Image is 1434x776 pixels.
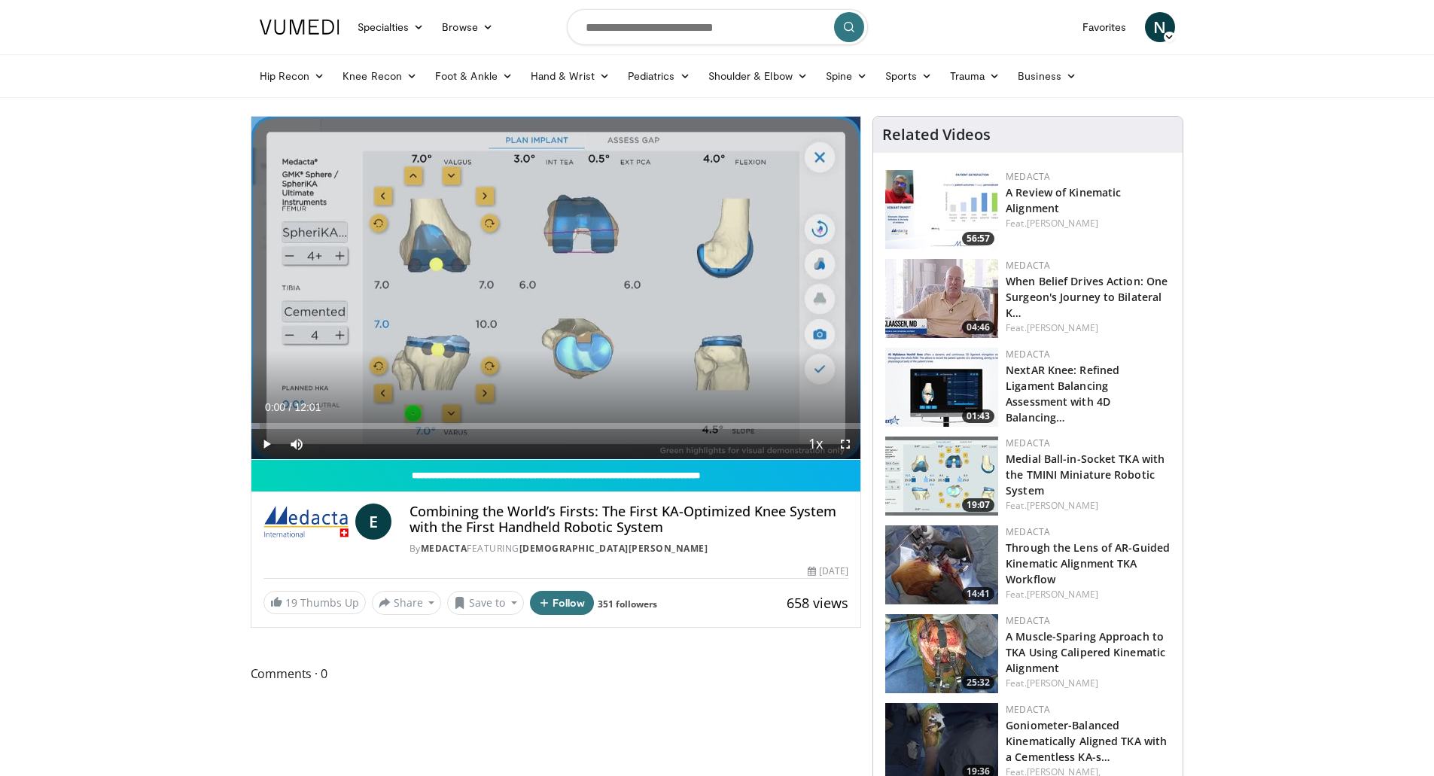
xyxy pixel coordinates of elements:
[1006,629,1165,675] a: A Muscle-Sparing Approach to TKA Using Calipered Kinematic Alignment
[1145,12,1175,42] a: N
[1073,12,1136,42] a: Favorites
[885,614,998,693] a: 25:32
[830,429,860,459] button: Fullscreen
[1006,363,1119,425] a: NextAR Knee: Refined Ligament Balancing Assessment with 4D Balancing…
[1006,525,1050,538] a: Medacta
[1027,217,1098,230] a: [PERSON_NAME]
[1006,703,1050,716] a: Medacta
[355,504,391,540] a: E
[962,587,994,601] span: 14:41
[885,170,998,249] img: f98fa1a1-3411-4bfe-8299-79a530ffd7ff.150x105_q85_crop-smart_upscale.jpg
[885,348,998,427] img: 6a8baa29-1674-4a99-9eca-89e914d57116.150x105_q85_crop-smart_upscale.jpg
[447,591,524,615] button: Save to
[251,664,862,683] span: Comments 0
[433,12,502,42] a: Browse
[251,429,282,459] button: Play
[1006,452,1165,498] a: Medial Ball-in-Socket TKA with the TMINI Miniature Robotic System
[263,504,349,540] img: Medacta
[1006,499,1171,513] div: Feat.
[1027,588,1098,601] a: [PERSON_NAME]
[1006,217,1171,230] div: Feat.
[1027,499,1098,512] a: [PERSON_NAME]
[1006,185,1121,215] a: A Review of Kinematic Alignment
[1006,437,1050,449] a: Medacta
[530,591,595,615] button: Follow
[1009,61,1085,91] a: Business
[962,409,994,423] span: 01:43
[885,525,998,604] a: 14:41
[962,498,994,512] span: 19:07
[885,525,998,604] img: a1b90669-76d4-4a1e-9a63-4c89ef5ed2e6.150x105_q85_crop-smart_upscale.jpg
[885,437,998,516] a: 19:07
[1027,321,1098,334] a: [PERSON_NAME]
[787,594,848,612] span: 658 views
[265,401,285,413] span: 0:00
[294,401,321,413] span: 12:01
[800,429,830,459] button: Playback Rate
[1006,348,1050,361] a: Medacta
[882,126,991,144] h4: Related Videos
[349,12,434,42] a: Specialties
[885,170,998,249] a: 56:57
[251,423,861,429] div: Progress Bar
[251,117,861,460] video-js: Video Player
[260,20,339,35] img: VuMedi Logo
[1006,588,1171,601] div: Feat.
[1006,274,1168,320] a: When Belief Drives Action: One Surgeon's Journey to Bilateral K…
[289,401,292,413] span: /
[282,429,312,459] button: Mute
[885,259,998,338] img: e7443d18-596a-449b-86f2-a7ae2f76b6bd.150x105_q85_crop-smart_upscale.jpg
[1006,259,1050,272] a: Medacta
[1006,614,1050,627] a: Medacta
[421,542,467,555] a: Medacta
[333,61,426,91] a: Knee Recon
[1006,677,1171,690] div: Feat.
[1027,677,1098,689] a: [PERSON_NAME]
[263,591,366,614] a: 19 Thumbs Up
[619,61,699,91] a: Pediatrics
[817,61,876,91] a: Spine
[251,61,334,91] a: Hip Recon
[699,61,817,91] a: Shoulder & Elbow
[409,504,848,536] h4: Combining the World’s Firsts: The First KA-Optimized Knee System with the First Handheld Robotic ...
[1006,170,1050,183] a: Medacta
[885,259,998,338] a: 04:46
[285,595,297,610] span: 19
[962,676,994,689] span: 25:32
[372,591,442,615] button: Share
[941,61,1009,91] a: Trauma
[885,348,998,427] a: 01:43
[1006,718,1167,764] a: Goniometer-Balanced Kinematically Aligned TKA with a Cementless KA-s…
[885,614,998,693] img: 79992334-3ae6-45ec-80f5-af688f8136ae.150x105_q85_crop-smart_upscale.jpg
[567,9,868,45] input: Search topics, interventions
[1006,540,1170,586] a: Through the Lens of AR-Guided Kinematic Alignment TKA Workflow
[1006,321,1171,335] div: Feat.
[962,232,994,245] span: 56:57
[426,61,522,91] a: Foot & Ankle
[962,321,994,334] span: 04:46
[876,61,941,91] a: Sports
[409,542,848,555] div: By FEATURING
[598,598,657,610] a: 351 followers
[519,542,708,555] a: [DEMOGRAPHIC_DATA][PERSON_NAME]
[522,61,619,91] a: Hand & Wrist
[885,437,998,516] img: e4c7c2de-3208-4948-8bee-7202992581dd.150x105_q85_crop-smart_upscale.jpg
[808,565,848,578] div: [DATE]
